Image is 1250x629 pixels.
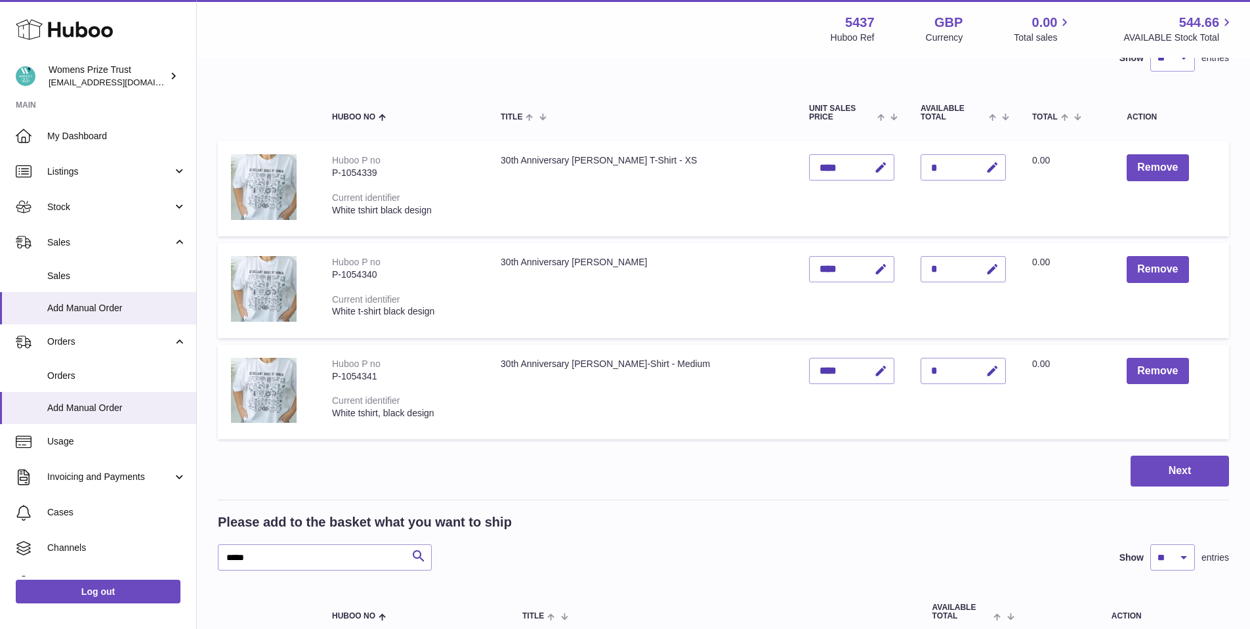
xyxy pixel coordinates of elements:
span: Cases [47,506,186,519]
span: 0.00 [1032,257,1050,267]
span: Listings [47,165,173,178]
span: Channels [47,542,186,554]
span: Sales [47,270,186,282]
td: 30th Anniversary [PERSON_NAME] T-Shirt - XS [488,141,796,236]
span: Total sales [1014,32,1072,44]
td: 30th Anniversary [PERSON_NAME] [488,243,796,338]
div: Womens Prize Trust [49,64,167,89]
button: Remove [1127,358,1188,385]
span: Usage [47,435,186,448]
span: 0.00 [1032,358,1050,369]
span: Add Manual Order [47,302,186,314]
button: Next [1131,456,1229,487]
div: P-1054339 [332,167,474,179]
span: AVAILABLE Stock Total [1123,32,1234,44]
h2: Please add to the basket what you want to ship [218,513,512,531]
div: White t-shirt black design [332,305,474,318]
div: Action [1127,113,1216,121]
div: Current identifier [332,395,400,406]
div: P-1054340 [332,269,474,281]
span: entries [1201,552,1229,564]
span: Orders [47,336,173,348]
span: entries [1201,52,1229,64]
span: My Dashboard [47,130,186,142]
div: Currency [926,32,963,44]
span: 544.66 [1179,14,1219,32]
label: Show [1119,52,1144,64]
div: White tshirt, black design [332,407,474,420]
span: Orders [47,370,186,382]
span: Title [501,113,522,121]
span: Invoicing and Payments [47,471,173,483]
span: Sales [47,236,173,249]
img: 30th Anniversary Scarlett Curtis T-Shirt - Small [231,256,297,322]
span: Total [1032,113,1058,121]
div: Huboo P no [332,155,381,165]
span: Stock [47,201,173,213]
span: 0.00 [1032,155,1050,165]
span: AVAILABLE Total [921,104,986,121]
div: Huboo Ref [831,32,875,44]
span: [EMAIL_ADDRESS][DOMAIN_NAME] [49,77,193,87]
label: Show [1119,552,1144,564]
span: Add Manual Order [47,402,186,414]
td: 30th Anniversary [PERSON_NAME]-Shirt - Medium [488,345,796,440]
strong: GBP [934,14,963,32]
div: White tshirt black design [332,204,474,217]
button: Remove [1127,256,1188,283]
div: Current identifier [332,192,400,203]
span: 0.00 [1032,14,1058,32]
a: 0.00 Total sales [1014,14,1072,44]
span: Title [522,612,544,620]
span: Huboo no [332,113,375,121]
a: 544.66 AVAILABLE Stock Total [1123,14,1234,44]
div: P-1054341 [332,370,474,383]
img: 30th Anniversary Scarlett Curtis T-Shirt - XS [231,154,297,220]
span: AVAILABLE Total [932,603,991,620]
button: Remove [1127,154,1188,181]
span: Unit Sales Price [809,104,874,121]
img: info@womensprizeforfiction.co.uk [16,66,35,86]
span: Huboo no [332,612,375,620]
div: Huboo P no [332,358,381,369]
strong: 5437 [845,14,875,32]
a: Log out [16,580,180,603]
div: Current identifier [332,294,400,305]
div: Huboo P no [332,257,381,267]
img: 30th Anniversary Scarlett Curtis T-Shirt - Medium [231,358,297,423]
